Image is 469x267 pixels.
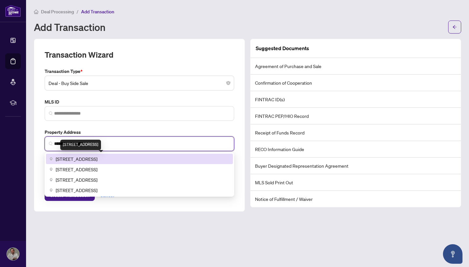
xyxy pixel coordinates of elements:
span: [STREET_ADDRESS] [56,176,97,183]
li: Confirmation of Cooperation [250,75,461,91]
li: FINTRAC PEP/HIO Record [250,108,461,124]
span: [STREET_ADDRESS] [56,166,97,173]
span: close-circle [226,81,230,85]
label: Transaction Type [45,68,234,75]
li: Buyer Designated Representation Agreement [250,158,461,174]
span: arrow-left [452,25,457,29]
li: MLS Sold Print Out [250,174,461,191]
span: [STREET_ADDRESS] [56,155,97,162]
label: Property Address [45,129,234,136]
img: logo [5,5,21,17]
li: FINTRAC ID(s) [250,91,461,108]
span: Add Transaction [81,9,114,15]
span: home [34,9,38,14]
img: search_icon [49,111,53,115]
span: Deal - Buy Side Sale [49,77,230,89]
li: RECO Information Guide [250,141,461,158]
article: Suggested Documents [256,44,309,52]
span: [STREET_ADDRESS] [56,187,97,194]
div: [STREET_ADDRESS] [60,140,101,150]
li: / [77,8,78,15]
h2: Transaction Wizard [45,49,113,60]
span: Deal Processing [41,9,74,15]
button: Open asap [443,244,462,264]
button: Create Transaction [45,190,95,201]
img: Profile Icon [7,248,19,260]
li: Receipt of Funds Record [250,124,461,141]
li: Agreement of Purchase and Sale [250,58,461,75]
h1: Add Transaction [34,22,106,32]
li: Notice of Fulfillment / Waiver [250,191,461,207]
img: search_icon [49,142,53,146]
label: MLS ID [45,98,234,105]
